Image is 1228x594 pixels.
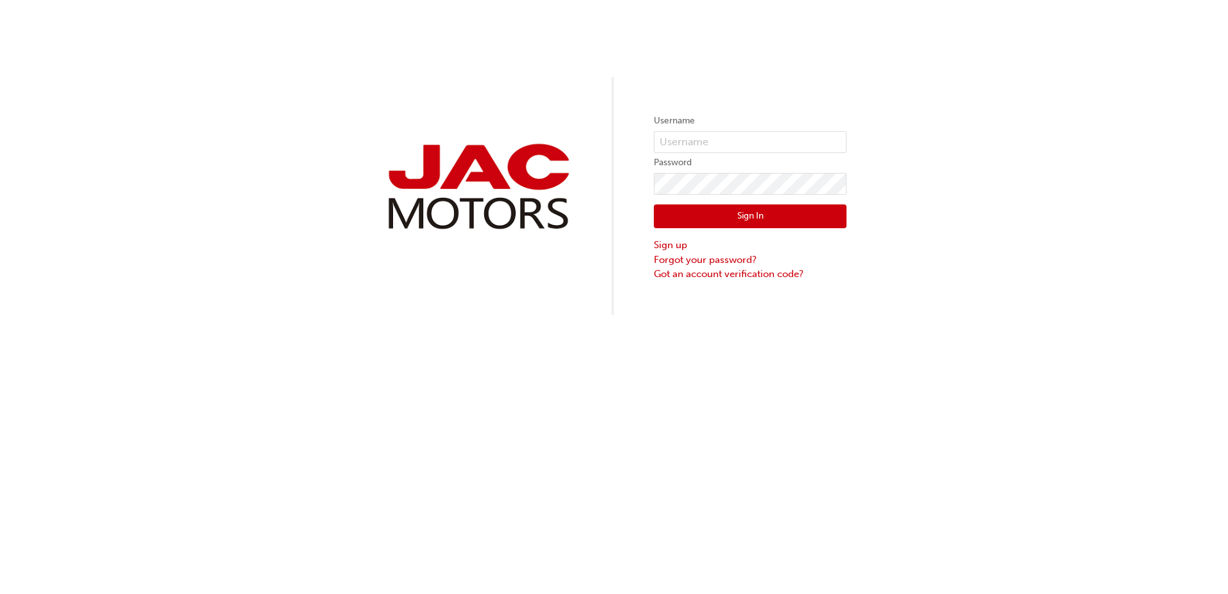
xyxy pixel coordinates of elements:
input: Username [654,131,846,153]
img: jac-portal [382,139,574,235]
a: Forgot your password? [654,253,846,267]
a: Sign up [654,238,846,253]
label: Password [654,155,846,170]
a: Got an account verification code? [654,267,846,282]
label: Username [654,113,846,129]
button: Sign In [654,204,846,229]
